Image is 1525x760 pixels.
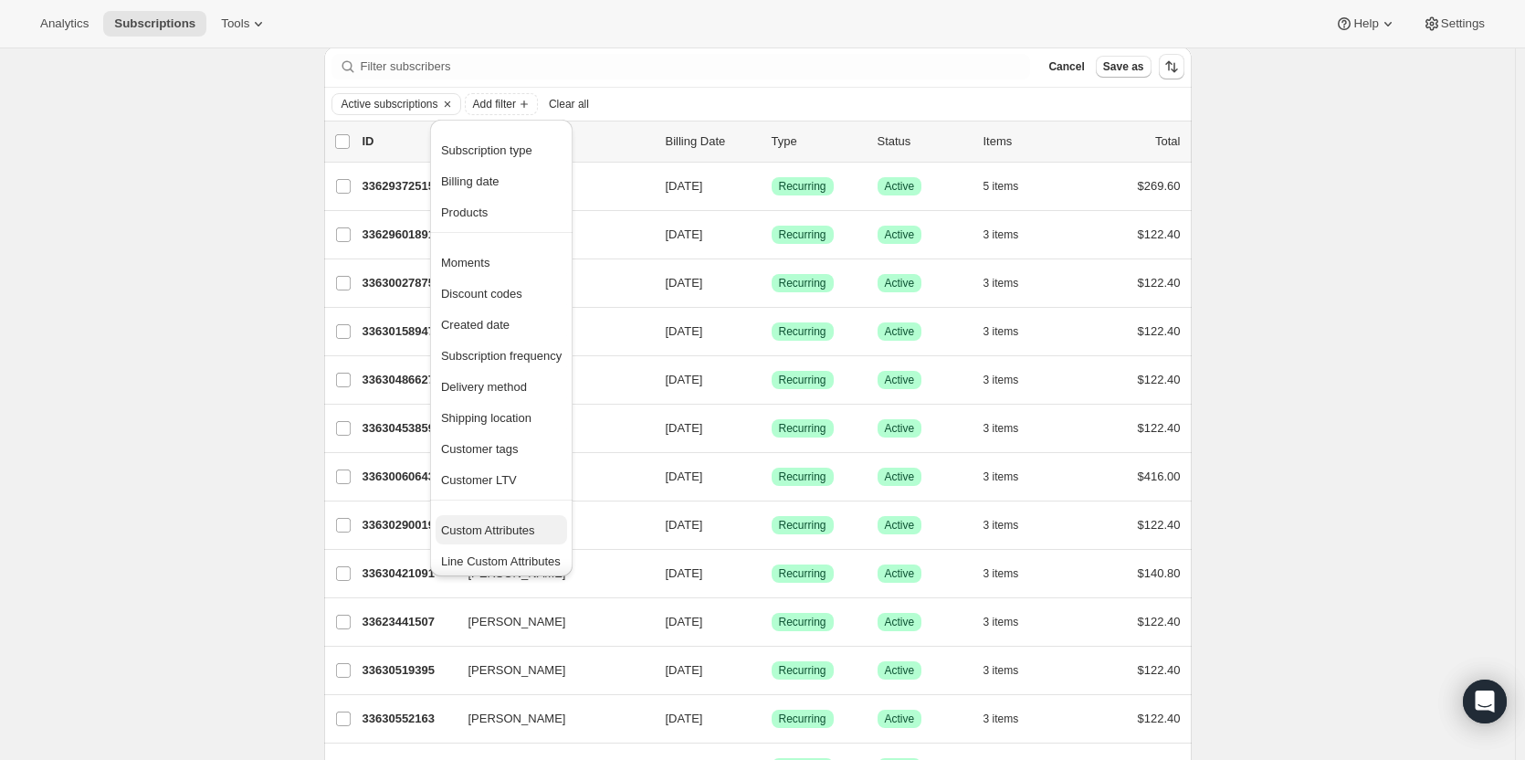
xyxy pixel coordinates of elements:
button: Help [1324,11,1407,37]
span: Active subscriptions [342,97,438,111]
button: Tools [210,11,279,37]
span: 3 items [983,712,1019,726]
button: 3 items [983,706,1039,732]
span: Delivery method [441,380,527,394]
div: 33630290019[PERSON_NAME][DATE]SuccessRecurringSuccessActive3 items$122.40 [363,512,1181,538]
div: 33629372515[PERSON_NAME][DATE]SuccessRecurringSuccessActive5 items$269.60 [363,174,1181,199]
span: 3 items [983,518,1019,533]
div: IDCustomerBilling DateTypeStatusItemsTotal [363,132,1181,151]
span: Clear all [549,97,589,111]
span: 3 items [983,470,1019,484]
span: Active [885,566,915,581]
span: Add filter [473,97,516,111]
span: Active [885,324,915,339]
span: Active [885,470,915,484]
span: [DATE] [666,566,703,580]
div: Type [772,132,863,151]
button: 3 items [983,270,1039,296]
span: $416.00 [1138,470,1181,483]
button: Save as [1096,56,1152,78]
span: Recurring [779,179,826,194]
span: Recurring [779,615,826,629]
button: [PERSON_NAME] [457,704,640,734]
p: 33630453859 [363,419,454,438]
span: Recurring [779,470,826,484]
span: $140.80 [1138,566,1181,580]
span: Products [441,206,488,219]
span: $122.40 [1138,663,1181,677]
span: $122.40 [1138,615,1181,628]
span: Shipping location [441,411,531,425]
span: $122.40 [1138,421,1181,435]
span: Settings [1441,16,1485,31]
span: Custom Attributes [441,523,535,537]
span: Help [1353,16,1378,31]
span: 3 items [983,324,1019,339]
span: Recurring [779,324,826,339]
button: Subscriptions [103,11,206,37]
span: Active [885,663,915,678]
span: Active [885,276,915,290]
span: Recurring [779,373,826,387]
span: Active [885,712,915,726]
span: Recurring [779,566,826,581]
span: [DATE] [666,324,703,338]
div: 33630421091[PERSON_NAME][DATE]SuccessRecurringSuccessActive3 items$140.80 [363,561,1181,586]
span: Active [885,518,915,533]
div: 33630453859[PERSON_NAME][DATE]SuccessRecurringSuccessActive3 items$122.40 [363,416,1181,441]
span: [DATE] [666,179,703,193]
span: [DATE] [666,470,703,483]
span: 3 items [983,615,1019,629]
button: Analytics [29,11,100,37]
span: 3 items [983,373,1019,387]
p: Total [1155,132,1180,151]
span: 3 items [983,227,1019,242]
span: Created date [441,318,510,332]
span: [DATE] [666,615,703,628]
span: [DATE] [666,227,703,241]
div: 33630519395[PERSON_NAME][DATE]SuccessRecurringSuccessActive3 items$122.40 [363,658,1181,683]
button: 3 items [983,319,1039,344]
span: Moments [441,256,489,269]
button: Sort the results [1159,54,1184,79]
button: Add filter [465,93,538,115]
button: 3 items [983,512,1039,538]
button: 3 items [983,222,1039,248]
button: 3 items [983,658,1039,683]
div: 33630486627[PERSON_NAME][DATE]SuccessRecurringSuccessActive3 items$122.40 [363,367,1181,393]
span: [DATE] [666,373,703,386]
p: ID [363,132,454,151]
span: Tools [221,16,249,31]
span: $269.60 [1138,179,1181,193]
div: 33630027875[PERSON_NAME][DATE]SuccessRecurringSuccessActive3 items$122.40 [363,270,1181,296]
span: [PERSON_NAME] [468,710,566,728]
p: Billing Date [666,132,757,151]
div: 33630060643[PERSON_NAME][DATE]SuccessRecurringSuccessActive3 items$416.00 [363,464,1181,490]
span: Recurring [779,227,826,242]
p: 33629601891 [363,226,454,244]
button: Clear all [542,93,596,115]
div: Items [983,132,1075,151]
span: Subscriptions [114,16,195,31]
p: Status [878,132,969,151]
span: [DATE] [666,518,703,532]
p: 33630027875 [363,274,454,292]
div: 33630158947[PERSON_NAME][DATE]SuccessRecurringSuccessActive3 items$122.40 [363,319,1181,344]
span: Active [885,373,915,387]
span: Billing date [441,174,500,188]
p: 33623441507 [363,613,454,631]
button: [PERSON_NAME] [457,607,640,637]
span: Discount codes [441,287,522,301]
span: Save as [1103,59,1144,74]
span: Subscription frequency [441,349,562,363]
div: 33630552163[PERSON_NAME][DATE]SuccessRecurringSuccessActive3 items$122.40 [363,706,1181,732]
span: $122.40 [1138,324,1181,338]
span: Active [885,179,915,194]
span: 3 items [983,421,1019,436]
button: 3 items [983,416,1039,441]
span: [DATE] [666,421,703,435]
span: $122.40 [1138,712,1181,725]
span: $122.40 [1138,276,1181,290]
div: 33623441507[PERSON_NAME][DATE]SuccessRecurringSuccessActive3 items$122.40 [363,609,1181,635]
div: 33629601891[PERSON_NAME][DATE]SuccessRecurringSuccessActive3 items$122.40 [363,222,1181,248]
